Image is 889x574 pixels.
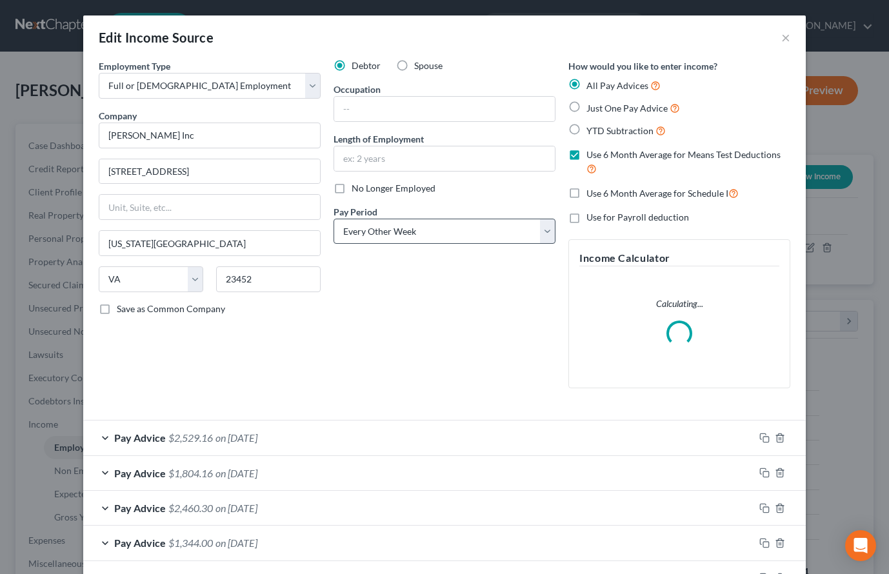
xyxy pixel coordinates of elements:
[168,537,213,549] span: $1,344.00
[414,60,443,71] span: Spouse
[117,303,225,314] span: Save as Common Company
[334,146,555,171] input: ex: 2 years
[334,206,377,217] span: Pay Period
[168,502,213,514] span: $2,460.30
[215,467,257,479] span: on [DATE]
[352,60,381,71] span: Debtor
[99,28,214,46] div: Edit Income Source
[114,502,166,514] span: Pay Advice
[586,80,648,91] span: All Pay Advices
[352,183,435,193] span: No Longer Employed
[579,250,779,266] h5: Income Calculator
[215,537,257,549] span: on [DATE]
[215,502,257,514] span: on [DATE]
[845,530,876,561] div: Open Intercom Messenger
[99,195,320,219] input: Unit, Suite, etc...
[586,188,728,199] span: Use 6 Month Average for Schedule I
[586,125,654,136] span: YTD Subtraction
[586,149,781,160] span: Use 6 Month Average for Means Test Deductions
[334,132,424,146] label: Length of Employment
[114,537,166,549] span: Pay Advice
[215,431,257,444] span: on [DATE]
[334,97,555,121] input: --
[99,110,137,121] span: Company
[99,123,321,148] input: Search company by name...
[168,431,213,444] span: $2,529.16
[168,467,213,479] span: $1,804.16
[586,212,689,223] span: Use for Payroll deduction
[114,431,166,444] span: Pay Advice
[579,297,779,310] p: Calculating...
[99,61,170,72] span: Employment Type
[781,30,790,45] button: ×
[586,103,668,114] span: Just One Pay Advice
[114,467,166,479] span: Pay Advice
[99,231,320,255] input: Enter city...
[334,83,381,96] label: Occupation
[99,159,320,184] input: Enter address...
[568,59,717,73] label: How would you like to enter income?
[216,266,321,292] input: Enter zip...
